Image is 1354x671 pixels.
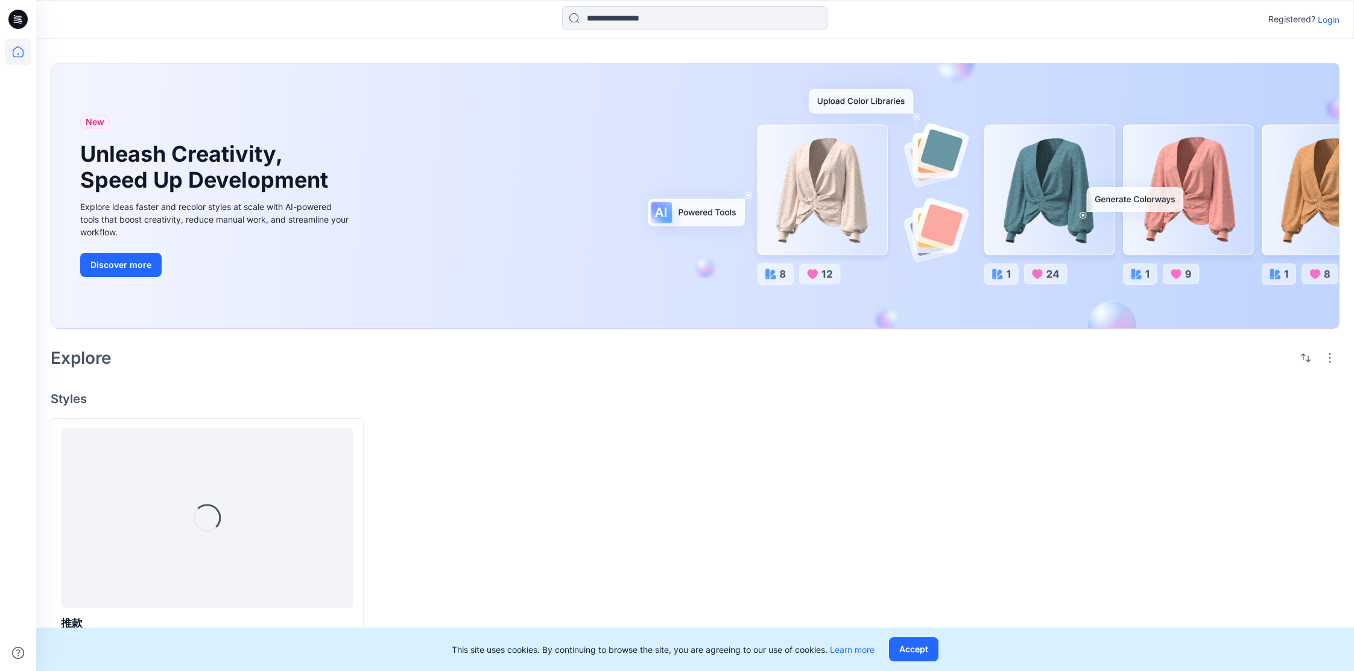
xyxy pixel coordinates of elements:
h4: Styles [51,392,1340,406]
div: Explore ideas faster and recolor styles at scale with AI-powered tools that boost creativity, red... [80,200,352,238]
p: This site uses cookies. By continuing to browse the site, you are agreeing to our use of cookies. [452,643,875,656]
h2: Explore [51,348,112,367]
p: Login [1318,13,1340,26]
button: Accept [889,637,938,661]
h1: Unleash Creativity, Speed Up Development [80,141,334,193]
span: New [86,115,104,129]
p: 推款 [61,615,353,632]
a: Discover more [80,253,352,277]
p: Registered? [1268,12,1315,27]
a: Learn more [830,644,875,655]
button: Discover more [80,253,162,277]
